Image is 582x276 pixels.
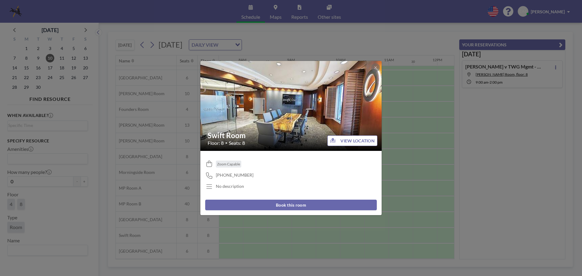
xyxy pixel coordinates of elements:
[216,172,253,178] span: [PHONE_NUMBER]
[200,37,382,174] img: 537.jpg
[225,141,227,145] span: •
[216,184,244,189] div: No description
[217,162,240,166] span: Zoom Capable
[208,140,224,146] span: Floor: 8
[327,135,377,146] button: VIEW LOCATION
[229,140,245,146] span: Seats: 8
[208,131,375,140] h2: Swift Room
[205,200,377,210] button: Book this room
